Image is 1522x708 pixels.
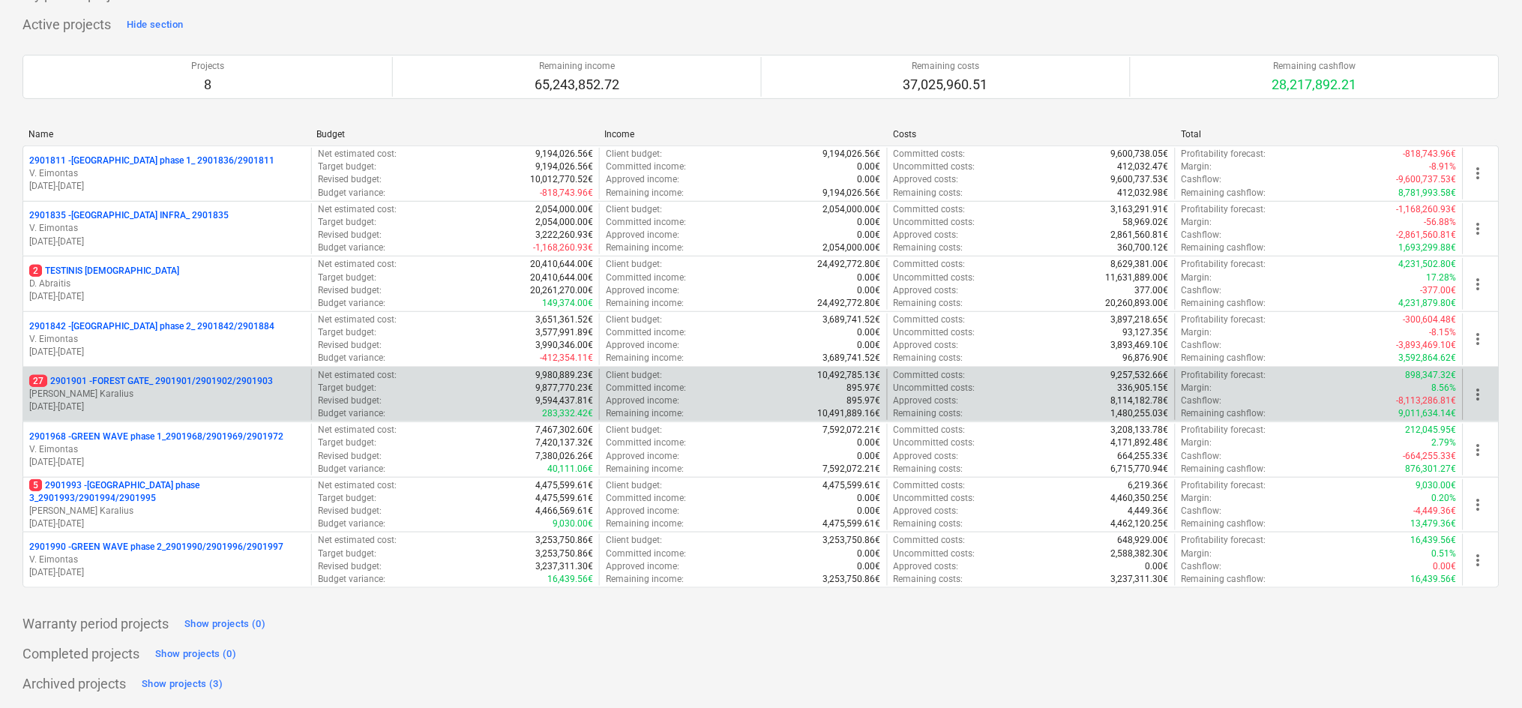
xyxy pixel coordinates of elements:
[318,492,376,505] p: Target budget :
[155,646,236,663] div: Show projects (0)
[894,229,959,241] p: Approved costs :
[606,241,684,254] p: Remaining income :
[606,203,662,216] p: Client budget :
[1470,496,1488,514] span: more_vert
[1182,407,1266,420] p: Remaining cashflow :
[606,216,686,229] p: Committed income :
[318,407,385,420] p: Budget variance :
[894,382,975,394] p: Uncommitted costs :
[858,436,881,449] p: 0.00€
[1470,385,1488,403] span: more_vert
[28,129,304,139] div: Name
[858,450,881,463] p: 0.00€
[1470,220,1488,238] span: more_vert
[1182,382,1212,394] p: Margin :
[553,517,593,530] p: 9,030.00€
[1406,369,1457,382] p: 898,347.32€
[535,534,593,547] p: 3,253,750.86€
[191,76,224,94] p: 8
[29,400,305,413] p: [DATE] - [DATE]
[1182,187,1266,199] p: Remaining cashflow :
[542,407,593,420] p: 283,332.42€
[316,129,592,139] div: Budget
[318,369,397,382] p: Net estimated cost :
[823,479,881,492] p: 4,475,599.61€
[1447,636,1522,708] iframe: Chat Widget
[894,463,963,475] p: Remaining costs :
[29,167,305,180] p: V. Eimontas
[29,209,305,247] div: 2901835 -[GEOGRAPHIC_DATA] INFRA_ 2901835V. Eimontas[DATE]-[DATE]
[29,430,305,469] div: 2901968 -GREEN WAVE phase 1_2901968/2901969/2901972V. Eimontas[DATE]-[DATE]
[1106,271,1169,284] p: 11,631,889.00€
[1111,258,1169,271] p: 8,629,381.00€
[1111,148,1169,160] p: 9,600,738.05€
[894,492,975,505] p: Uncommitted costs :
[894,271,975,284] p: Uncommitted costs :
[29,209,229,222] p: 2901835 - [GEOGRAPHIC_DATA] INFRA_ 2901835
[1182,352,1266,364] p: Remaining cashflow :
[535,492,593,505] p: 4,475,599.61€
[606,173,679,186] p: Approved income :
[1397,203,1457,216] p: -1,168,260.93€
[894,203,966,216] p: Committed costs :
[1470,551,1488,569] span: more_vert
[1427,271,1457,284] p: 17.28%
[823,241,881,254] p: 2,054,000.00€
[1404,148,1457,160] p: -818,743.96€
[606,258,662,271] p: Client budget :
[894,534,966,547] p: Committed costs :
[318,271,376,284] p: Target budget :
[903,60,988,73] p: Remaining costs
[542,297,593,310] p: 149,374.00€
[1123,326,1169,339] p: 93,127.35€
[184,616,265,633] div: Show projects (0)
[1111,436,1169,449] p: 4,171,892.48€
[1416,479,1457,492] p: 9,030.00€
[535,450,593,463] p: 7,380,026.26€
[29,265,42,277] span: 2
[318,241,385,254] p: Budget variance :
[318,160,376,173] p: Target budget :
[606,313,662,326] p: Client budget :
[1272,76,1357,94] p: 28,217,892.21
[847,394,881,407] p: 895.97€
[318,313,397,326] p: Net estimated cost :
[606,424,662,436] p: Client budget :
[535,394,593,407] p: 9,594,437.81€
[22,16,111,34] p: Active projects
[535,203,593,216] p: 2,054,000.00€
[818,369,881,382] p: 10,492,785.13€
[540,352,593,364] p: -412,354.11€
[1106,297,1169,310] p: 20,260,893.00€
[1182,229,1222,241] p: Cashflow :
[1272,60,1357,73] p: Remaining cashflow
[29,290,305,303] p: [DATE] - [DATE]
[318,326,376,339] p: Target budget :
[1406,424,1457,436] p: 212,045.95€
[606,407,684,420] p: Remaining income :
[1118,450,1169,463] p: 664,255.33€
[318,148,397,160] p: Net estimated cost :
[123,13,187,37] button: Hide section
[1397,339,1457,352] p: -3,893,469.10€
[894,394,959,407] p: Approved costs :
[1399,241,1457,254] p: 1,693,299.88€
[29,333,305,346] p: V. Eimontas
[1182,271,1212,284] p: Margin :
[1182,284,1222,297] p: Cashflow :
[894,517,963,530] p: Remaining costs :
[29,553,305,566] p: V. Eimontas
[894,326,975,339] p: Uncommitted costs :
[858,160,881,173] p: 0.00€
[1111,229,1169,241] p: 2,861,560.81€
[606,284,679,297] p: Approved income :
[29,320,305,358] div: 2901842 -[GEOGRAPHIC_DATA] phase 2_ 2901842/2901884V. Eimontas[DATE]-[DATE]
[894,407,963,420] p: Remaining costs :
[606,534,662,547] p: Client budget :
[1182,203,1266,216] p: Profitability forecast :
[858,339,881,352] p: 0.00€
[894,284,959,297] p: Approved costs :
[535,76,619,94] p: 65,243,852.72
[818,258,881,271] p: 24,492,772.80€
[535,60,619,73] p: Remaining income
